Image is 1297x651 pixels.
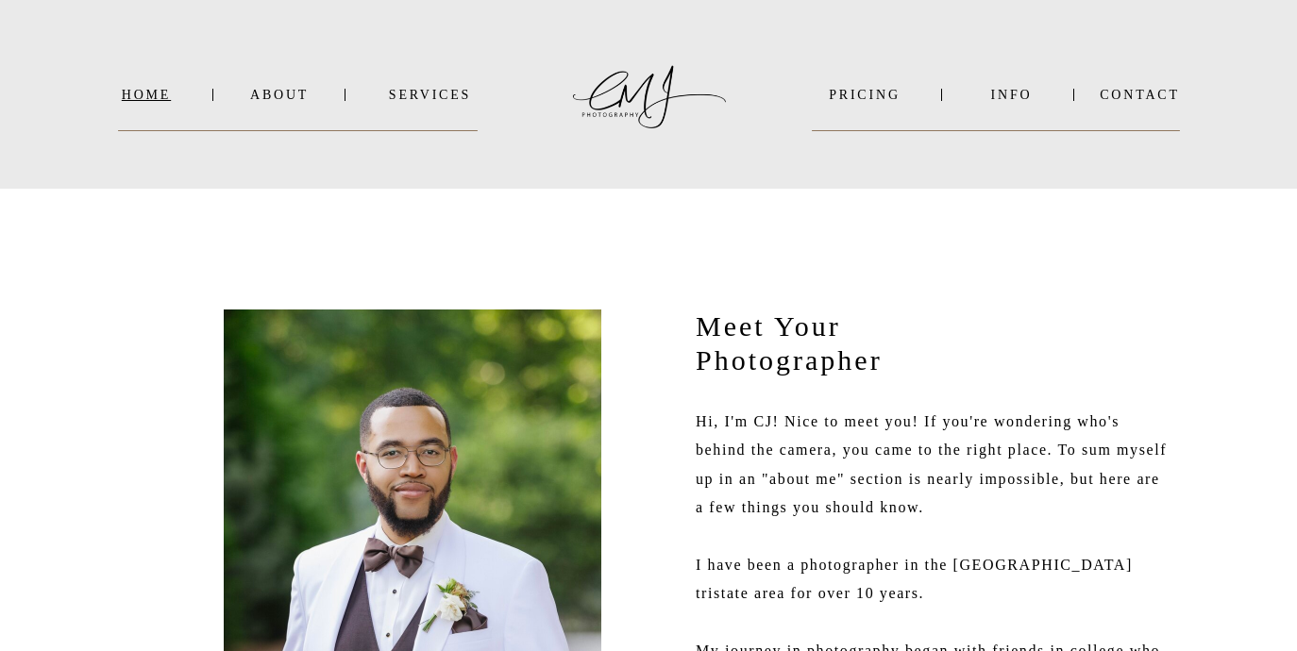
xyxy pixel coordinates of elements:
[696,309,905,386] h1: Meet Your Photographer
[382,88,478,102] a: SERVICES
[1100,88,1180,102] a: Contact
[966,88,1057,102] a: INFO
[118,88,175,102] a: Home
[812,88,918,102] a: PRICING
[250,88,307,102] a: About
